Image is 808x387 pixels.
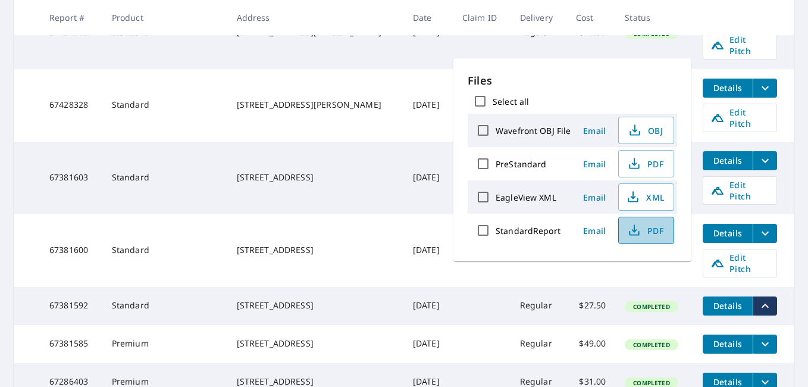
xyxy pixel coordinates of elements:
span: Edit Pitch [710,252,769,274]
td: $49.00 [566,325,616,363]
button: detailsBtn-67428328 [703,79,753,98]
td: Standard [102,287,227,325]
p: Files [468,73,677,89]
button: PDF [618,217,674,244]
span: PDF [626,157,664,171]
label: Select all [493,96,529,107]
a: Edit Pitch [703,31,777,60]
span: Email [580,225,609,236]
td: [DATE] [403,325,453,363]
span: Email [580,192,609,203]
span: OBJ [626,123,664,138]
td: Standard [102,69,227,142]
td: Premium [102,325,227,363]
button: filesDropdownBtn-67428328 [753,79,777,98]
button: OBJ [618,117,674,144]
label: EagleView XML [496,192,556,203]
button: filesDropdownBtn-67381585 [753,335,777,354]
td: 67381603 [40,142,102,214]
div: [STREET_ADDRESS] [237,299,394,311]
a: Edit Pitch [703,104,777,132]
button: detailsBtn-67381592 [703,297,753,316]
span: Edit Pitch [710,34,769,57]
td: [DATE] [403,287,453,325]
span: Email [580,125,609,136]
td: $27.50 [566,287,616,325]
button: filesDropdownBtn-67381592 [753,297,777,316]
td: [DATE] [403,214,453,287]
button: Email [575,188,613,207]
td: 67381600 [40,214,102,287]
td: Regular [511,325,566,363]
span: XML [626,190,664,204]
td: 67428328 [40,69,102,142]
span: Details [710,338,746,349]
button: detailsBtn-67381600 [703,224,753,243]
div: [STREET_ADDRESS][PERSON_NAME] [237,99,394,111]
td: Regular [511,287,566,325]
button: Email [575,221,613,240]
span: Details [710,82,746,93]
label: PreStandard [496,158,546,170]
button: filesDropdownBtn-67381603 [753,151,777,170]
button: filesDropdownBtn-67381600 [753,224,777,243]
span: Edit Pitch [710,107,769,129]
button: detailsBtn-67381603 [703,151,753,170]
span: Details [710,227,746,239]
span: Completed [626,341,677,349]
td: [DATE] [403,142,453,214]
button: PDF [618,150,674,177]
span: Completed [626,302,677,311]
td: [DATE] [403,69,453,142]
a: Edit Pitch [703,249,777,277]
button: XML [618,183,674,211]
span: Email [580,158,609,170]
td: Standard [102,214,227,287]
button: Email [575,155,613,173]
label: Wavefront OBJ File [496,125,571,136]
a: Edit Pitch [703,176,777,205]
td: 67381592 [40,287,102,325]
span: PDF [626,223,664,238]
button: detailsBtn-67381585 [703,335,753,354]
div: [STREET_ADDRESS] [237,338,394,349]
span: Edit Pitch [710,179,769,202]
label: StandardReport [496,225,560,236]
div: [STREET_ADDRESS] [237,244,394,256]
td: Standard [102,142,227,214]
span: Completed [626,379,677,387]
span: Details [710,300,746,311]
div: [STREET_ADDRESS] [237,171,394,183]
span: Details [710,155,746,166]
td: 67381585 [40,325,102,363]
button: Email [575,121,613,140]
